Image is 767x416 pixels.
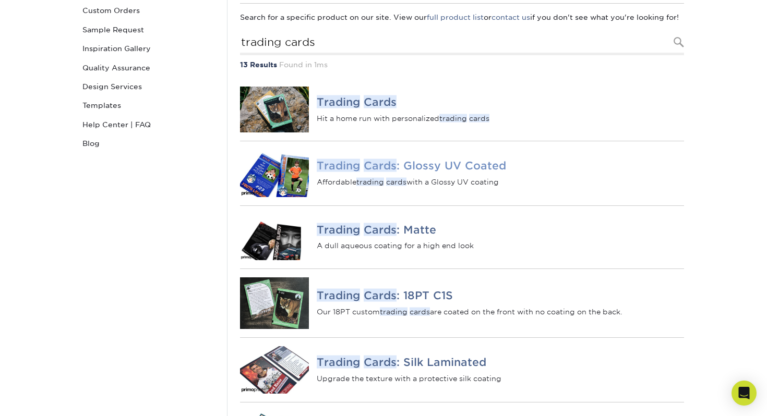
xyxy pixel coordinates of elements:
em: Trading [317,223,360,236]
h4: : Silk Laminated [317,356,684,369]
img: Trading Cards [240,87,309,132]
a: Inspiration Gallery [78,39,219,58]
a: Trading Cards: Glossy UV Coated Trading Cards: Glossy UV Coated Affordabletrading cardswith a Glo... [240,141,684,205]
em: trading [439,114,467,122]
a: Trading Cards Trading Cards Hit a home run with personalizedtrading cards [240,78,684,141]
p: Search for a specific product on our site. View our or if you don't see what you're looking for! [240,12,684,22]
img: Trading Cards: 18PT C1S [240,277,309,329]
a: Trading Cards: Matte Trading Cards: Matte A dull aqueous coating for a high end look [240,206,684,268]
a: contact us [492,13,530,21]
img: Trading Cards: Glossy UV Coated [240,150,309,197]
img: Trading Cards: Matte [240,214,309,260]
p: A dull aqueous coating for a high end look [317,240,684,251]
em: cards [386,178,406,186]
input: Search Products... [240,31,684,55]
a: Blog [78,134,219,153]
a: Trading Cards: Silk Laminated Trading Cards: Silk Laminated Upgrade the texture with a protective... [240,338,684,402]
p: Hit a home run with personalized [317,113,684,123]
em: cards [469,114,489,122]
a: Templates [78,96,219,115]
h4: : 18PT C1S [317,289,684,302]
img: Trading Cards: Silk Laminated [240,346,309,394]
em: Cards [364,356,397,369]
a: Sample Request [78,20,219,39]
h4: : Matte [317,224,684,236]
em: cards [410,307,430,315]
em: Trading [317,95,360,108]
strong: 13 Results [240,60,277,69]
em: trading [380,307,408,315]
p: Our 18PT custom are coated on the front with no coating on the back. [317,306,684,316]
em: Cards [364,95,397,108]
a: Help Center | FAQ [78,115,219,134]
span: Found in 1ms [279,60,328,69]
em: trading [356,178,384,186]
p: Affordable with a Glossy UV coating [317,177,684,187]
em: Cards [364,289,397,302]
em: Trading [317,289,360,302]
em: Cards [364,159,397,172]
h4: : Glossy UV Coated [317,160,684,172]
em: Trading [317,159,360,172]
a: full product list [427,13,484,21]
em: Cards [364,223,397,236]
a: Quality Assurance [78,58,219,77]
div: Open Intercom Messenger [732,381,757,406]
a: Design Services [78,77,219,96]
p: Upgrade the texture with a protective silk coating [317,373,684,383]
em: Trading [317,356,360,369]
a: Trading Cards: 18PT C1S Trading Cards: 18PT C1S Our 18PT customtrading cardsare coated on the fro... [240,269,684,337]
a: Custom Orders [78,1,219,20]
